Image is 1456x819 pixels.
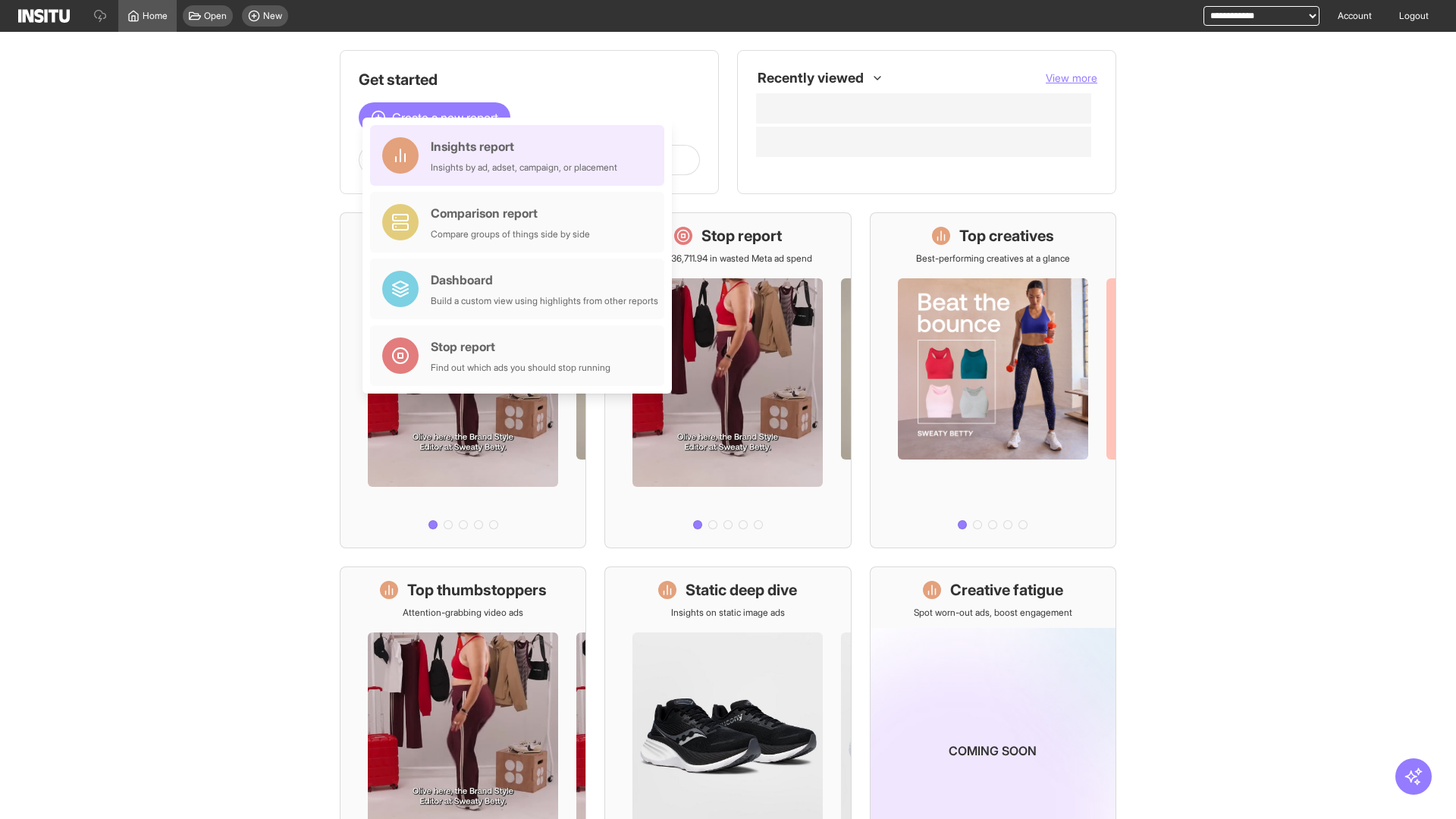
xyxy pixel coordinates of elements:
div: Insights by ad, adset, campaign, or placement [431,162,617,174]
h1: Top creatives [959,225,1054,246]
span: Home [143,10,168,22]
div: Find out which ads you should stop running [431,362,610,374]
div: Stop report [431,337,610,356]
h1: Stop report [701,225,782,246]
img: Logo [18,9,70,23]
a: Top creativesBest-performing creatives at a glance [870,212,1116,548]
p: Save £36,711.94 in wasted Meta ad spend [644,253,812,265]
div: Compare groups of things side by side [431,228,590,240]
div: Dashboard [431,271,658,289]
span: New [263,10,282,22]
p: Insights on static image ads [671,607,785,619]
span: Open [204,10,227,22]
span: Create a new report [392,108,498,127]
div: Insights report [431,137,617,155]
a: What's live nowSee all active ads instantly [340,212,586,548]
div: Comparison report [431,204,590,222]
h1: Top thumbstoppers [407,579,547,601]
button: Create a new report [359,102,510,133]
span: View more [1046,71,1097,84]
div: Build a custom view using highlights from other reports [431,295,658,307]
h1: Static deep dive [686,579,797,601]
h1: Get started [359,69,700,90]
p: Attention-grabbing video ads [403,607,523,619]
a: Stop reportSave £36,711.94 in wasted Meta ad spend [604,212,851,548]
p: Best-performing creatives at a glance [916,253,1070,265]
button: View more [1046,71,1097,86]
